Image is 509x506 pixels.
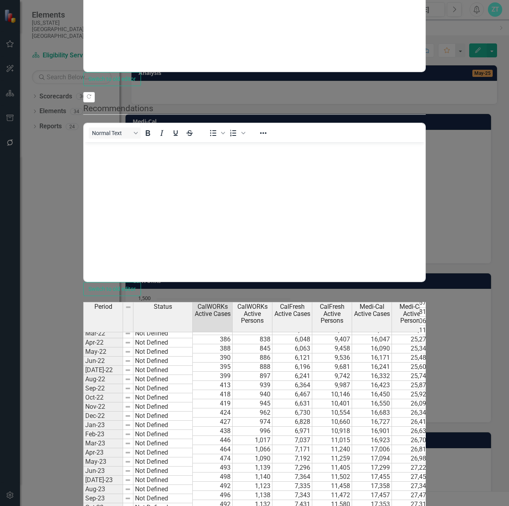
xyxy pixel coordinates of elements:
td: 26,340 [392,408,432,418]
td: 26,638 [392,427,432,436]
td: 6,828 [272,418,312,427]
td: 974 [233,418,272,427]
button: Italic [155,127,168,139]
span: CalWORKs Active Cases [194,303,231,317]
td: 9,681 [312,363,352,372]
td: Jun-22 [83,357,123,366]
td: 10,554 [312,408,352,418]
td: 897 [233,372,272,381]
td: 446 [193,436,233,445]
td: Not Defined [133,366,193,375]
button: Switch to old editor [83,282,141,296]
td: 27,476 [392,491,432,500]
span: CalFresh Active Persons [314,303,350,324]
td: 886 [233,353,272,363]
td: 16,423 [352,381,392,390]
td: [DATE]-22 [83,366,123,375]
td: 474 [193,454,233,463]
button: Block Normal Text [89,127,141,139]
td: 25,483 [392,353,432,363]
td: 7,343 [272,491,312,500]
td: 838 [233,335,272,344]
td: 1,017 [233,436,272,445]
td: 16,923 [352,436,392,445]
td: 17,455 [352,473,392,482]
span: Period [94,303,112,310]
td: Not Defined [133,421,193,430]
td: 11,405 [312,463,352,473]
span: CalWORKs Active Persons [234,303,270,324]
td: 16,047 [352,335,392,344]
td: Apr-23 [83,448,123,457]
td: 10,401 [312,399,352,408]
td: 6,196 [272,363,312,372]
span: Medi-Cal Active Cases [354,303,390,317]
td: 7,335 [272,482,312,491]
img: 8DAGhfEEPCf229AAAAAElFTkSuQmCC [125,422,131,428]
td: Not Defined [133,485,193,494]
td: 7,171 [272,445,312,454]
td: Mar-23 [83,439,123,448]
td: 427 [193,418,233,427]
td: 17,006 [352,445,392,454]
img: 8DAGhfEEPCf229AAAAAElFTkSuQmCC [125,495,131,502]
td: 6,241 [272,372,312,381]
td: 496 [193,491,233,500]
td: Not Defined [133,430,193,439]
td: 1,123 [233,482,272,491]
td: 10,660 [312,418,352,427]
td: May-22 [83,347,123,357]
div: Numbered list [227,127,247,139]
td: 25,602 [392,363,432,372]
span: Medi-Cal Active Persons [393,303,430,324]
td: 888 [233,363,272,372]
td: Apr-22 [83,338,123,347]
td: 1,139 [233,463,272,473]
td: 1,138 [233,491,272,500]
img: 8DAGhfEEPCf229AAAAAElFTkSuQmCC [125,376,131,382]
td: 25,929 [392,390,432,399]
td: 9,987 [312,381,352,390]
img: 8DAGhfEEPCf229AAAAAElFTkSuQmCC [125,440,131,447]
td: Not Defined [133,494,193,503]
iframe: Rich Text Area [84,142,425,281]
td: 9,742 [312,372,352,381]
td: 25,745 [392,372,432,381]
td: 388 [193,344,233,353]
td: [DATE]-23 [83,476,123,485]
img: 8DAGhfEEPCf229AAAAAElFTkSuQmCC [125,349,131,355]
td: 10,918 [312,427,352,436]
td: 11,502 [312,473,352,482]
td: Dec-22 [83,412,123,421]
td: 16,241 [352,363,392,372]
span: Normal Text [92,130,131,136]
td: 16,550 [352,399,392,408]
img: 8DAGhfEEPCf229AAAAAElFTkSuQmCC [125,413,131,419]
img: 8DAGhfEEPCf229AAAAAElFTkSuQmCC [125,404,131,410]
td: 939 [233,381,272,390]
td: Not Defined [133,347,193,357]
td: 17,094 [352,454,392,463]
td: Not Defined [133,448,193,457]
td: 27,343 [392,482,432,491]
td: Not Defined [133,338,193,347]
img: 8DAGhfEEPCf229AAAAAElFTkSuQmCC [125,339,131,346]
td: 26,981 [392,454,432,463]
img: 8DAGhfEEPCf229AAAAAElFTkSuQmCC [125,459,131,465]
td: 413 [193,381,233,390]
td: 424 [193,408,233,418]
td: 1,066 [233,445,272,454]
td: 395 [193,363,233,372]
td: 27,227 [392,463,432,473]
td: 493 [193,463,233,473]
td: Oct-22 [83,393,123,402]
td: 16,683 [352,408,392,418]
td: Jan-23 [83,421,123,430]
td: 1,090 [233,454,272,463]
img: 8DAGhfEEPCf229AAAAAElFTkSuQmCC [125,449,131,456]
td: 6,364 [272,381,312,390]
img: 8DAGhfEEPCf229AAAAAElFTkSuQmCC [125,304,131,310]
img: 8DAGhfEEPCf229AAAAAElFTkSuQmCC [125,431,131,437]
td: 16,727 [352,418,392,427]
